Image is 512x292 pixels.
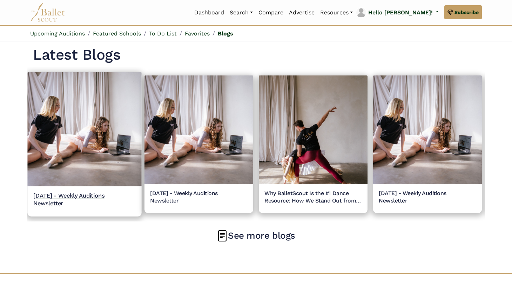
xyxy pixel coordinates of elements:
a: [DATE] - Weekly Auditions Newsletter [144,75,253,213]
a: Favorites [185,30,210,37]
h5: [DATE] - Weekly Auditions Newsletter [33,192,136,208]
h5: Why BalletScout Is the #1 Dance Resource: How We Stand Out from the Competition [264,190,362,205]
a: Search [227,5,256,20]
h1: Latest Blogs [33,45,479,65]
h5: [DATE] - Weekly Auditions Newsletter [150,190,248,205]
a: Blogs [218,30,233,37]
a: Compare [256,5,286,20]
a: See more blogs [228,230,295,241]
a: [DATE] - Weekly Auditions Newsletter [27,72,142,217]
a: [DATE] - Weekly Auditions Newsletter [373,75,482,213]
a: Resources [317,5,356,20]
p: Hello [PERSON_NAME]! [368,8,433,17]
a: Featured Schools [93,30,141,37]
a: profile picture Hello [PERSON_NAME]! [356,7,439,18]
span: Subscribe [454,8,479,16]
a: Advertise [286,5,317,20]
a: To Do List [149,30,177,37]
h5: [DATE] - Weekly Auditions Newsletter [379,190,476,205]
img: gem.svg [447,8,453,16]
a: Upcoming Auditions [30,30,85,37]
a: Dashboard [191,5,227,20]
a: Subscribe [444,5,482,19]
a: Why BalletScout Is the #1 Dance Resource: How We Stand Out from the Competition [259,75,368,213]
img: profile picture [356,8,366,18]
